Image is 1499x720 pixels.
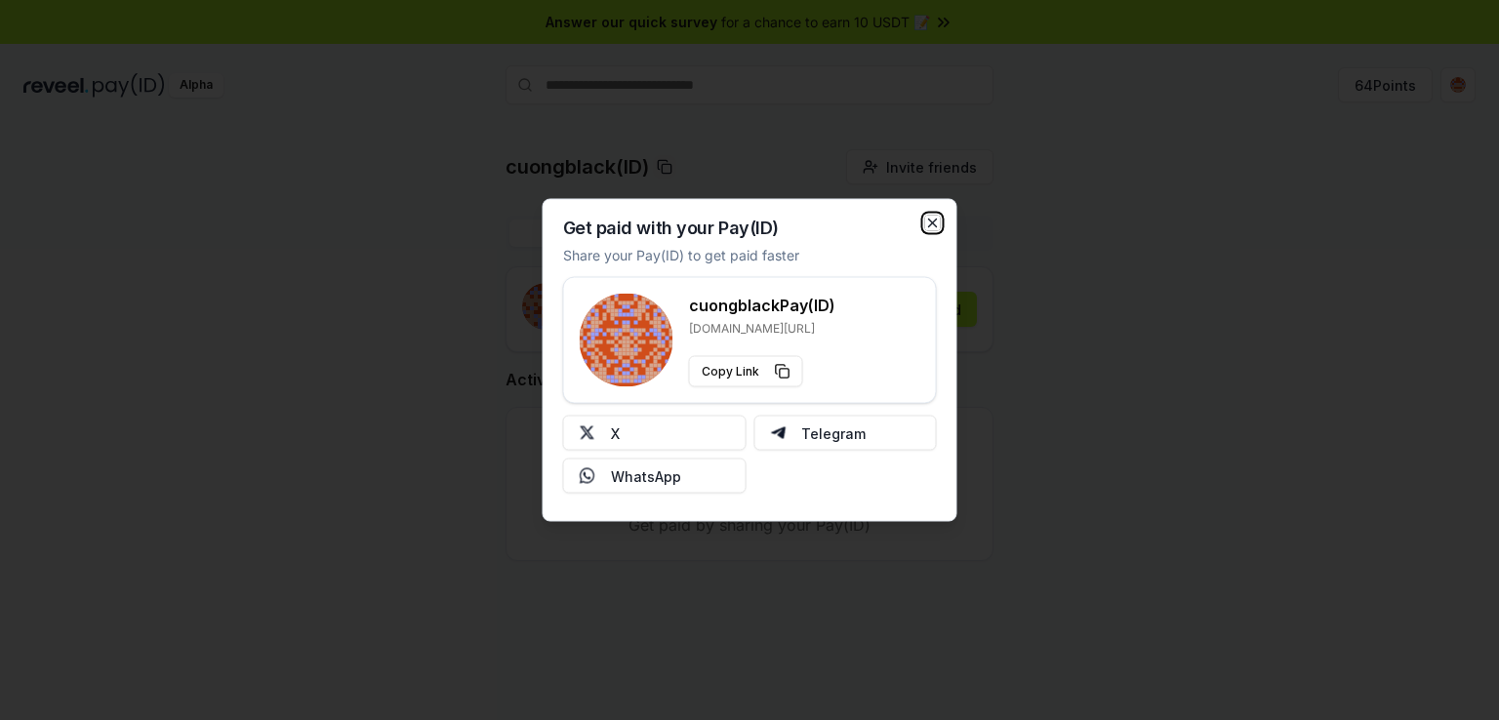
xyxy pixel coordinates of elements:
[770,425,786,441] img: Telegram
[689,321,835,337] p: [DOMAIN_NAME][URL]
[753,416,937,451] button: Telegram
[580,425,595,441] img: X
[563,459,747,494] button: WhatsApp
[689,356,803,387] button: Copy Link
[580,468,595,484] img: Whatsapp
[563,220,779,237] h2: Get paid with your Pay(ID)
[563,245,799,265] p: Share your Pay(ID) to get paid faster
[689,294,835,317] h3: cuongblack Pay(ID)
[563,416,747,451] button: X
